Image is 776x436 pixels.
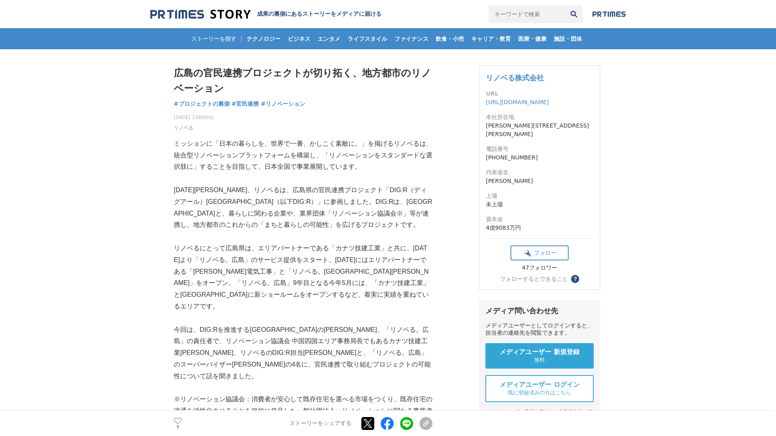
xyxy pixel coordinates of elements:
p: 今回は、DIG:Rを推進する[GEOGRAPHIC_DATA]の[PERSON_NAME]、「リノベる。広島」の責任者で、リノベーション協議会 中国四国エリア事務局長でもあるカナツ技建工業[PE... [174,324,432,382]
a: キャリア・教育 [468,28,514,49]
dd: 4億9083万円 [486,224,593,232]
img: 成果の裏側にあるストーリーをメディアに届ける [150,9,251,20]
span: #プロジェクトの裏側 [174,100,230,107]
p: ミッションに「日本の暮らしを、世界で一番、かしこく素敵に。」を掲げるリノベるは、統合型リノベーションプラットフォームを構築し、「リノベーションをスタンダードな選択肢に」することを目指して、日本全... [174,138,432,173]
input: キーワードで検索 [489,5,565,23]
a: [URL][DOMAIN_NAME] [486,99,549,105]
span: #リノベーション [261,100,305,107]
dt: 本社所在地 [486,113,593,122]
h1: 広島の官民連携プロジェクトが切り拓く、地方都市のリノベーション [174,65,432,96]
a: テクノロジー [243,28,284,49]
span: ライフスタイル [344,35,390,42]
a: #官民連携 [232,100,259,108]
span: キャリア・教育 [468,35,514,42]
span: 医療・健康 [515,35,550,42]
span: ビジネス [285,35,314,42]
span: ファイナンス [391,35,432,42]
p: [DATE][PERSON_NAME]、リノベるは、広島県の官民連携プロジェクト「DIG:R（ディグアール）[GEOGRAPHIC_DATA]（以下DIG:R）」に参画しました。DIG:Rは、[... [174,184,432,231]
span: [DATE] 13時00分 [174,114,214,121]
a: エンタメ [314,28,344,49]
a: 施設・団体 [550,28,585,49]
span: テクノロジー [243,35,284,42]
a: #リノベーション [261,100,305,108]
img: prtimes [593,11,626,17]
a: メディアユーザー 新規登録 無料 [485,343,594,369]
span: メディアユーザー ログイン [500,381,580,389]
span: 無料 [534,356,545,364]
dt: 資本金 [486,215,593,224]
span: 施設・団体 [550,35,585,42]
p: リノベるにとって広島県は、エリアパートナーである「カナツ技建工業」と共に、[DATE]より「リノベる。広島」のサービス提供をスタート、[DATE]にはエリアパートナーである「[PERSON_NA... [174,243,432,312]
a: 成果の裏側にあるストーリーをメディアに届ける 成果の裏側にあるストーリーをメディアに届ける [150,9,382,20]
div: 47フォロワー [510,264,569,272]
span: 飲食・小売 [432,35,467,42]
a: ビジネス [285,28,314,49]
p: ストーリーをシェアする [289,420,352,427]
p: ※リノベーション協議会：消費者が安心して既存住宅を選べる市場をつくり、既存住宅の流通を活性化させることを目的に発足した一般社団法人。リノベーションに関わる事業者737社（カナツ技建工業とリノベる... [174,394,432,428]
dd: [PERSON_NAME] [486,177,593,185]
div: フォローするとできること [500,276,568,282]
dd: [PERSON_NAME][STREET_ADDRESS][PERSON_NAME] [486,122,593,138]
dt: 上場 [486,192,593,200]
p: 9 [174,425,182,429]
span: 既に登録済みの方はこちら [508,389,571,396]
dd: [PHONE_NUMBER] [486,153,593,162]
dd: 未上場 [486,200,593,209]
dt: URL [486,90,593,98]
a: リノベる株式会社 [486,73,544,82]
dt: 代表者名 [486,168,593,177]
span: #官民連携 [232,100,259,107]
a: リノベる [174,124,193,132]
span: ？ [572,276,578,282]
div: メディア問い合わせ先 [485,306,594,316]
div: メディアユーザーとしてログインすると、担当者の連絡先を閲覧できます。 [485,322,594,337]
a: ライフスタイル [344,28,390,49]
button: 検索 [565,5,583,23]
button: フォロー [510,245,569,260]
a: 飲食・小売 [432,28,467,49]
a: ファイナンス [391,28,432,49]
a: #プロジェクトの裏側 [174,100,230,108]
h2: 成果の裏側にあるストーリーをメディアに届ける [257,10,382,18]
button: ？ [571,275,579,283]
a: メディアユーザー ログイン 既に登録済みの方はこちら [485,375,594,402]
a: 医療・健康 [515,28,550,49]
dt: 電話番号 [486,145,593,153]
span: メディアユーザー 新規登録 [500,348,580,356]
span: エンタメ [314,35,344,42]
